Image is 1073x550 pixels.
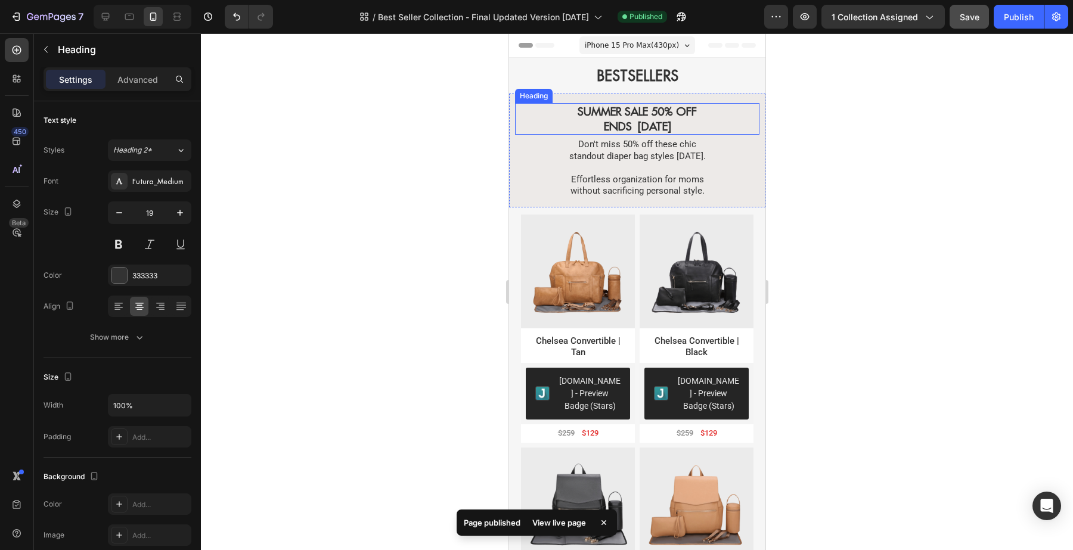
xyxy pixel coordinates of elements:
div: Size [44,204,75,220]
a: Classic Diaper Backpack | Black [12,414,126,528]
div: Futura_Medium [132,176,188,187]
div: Add... [132,499,188,510]
button: Publish [994,5,1044,29]
div: Width [44,400,63,411]
button: Heading 2* [108,139,191,161]
p: Advanced [117,73,158,86]
div: Padding [44,431,71,442]
div: Font [44,176,58,187]
a: Classic Diaper Backpack | Tan [131,414,244,528]
div: Color [44,499,62,509]
div: Align [44,299,77,315]
div: 450 [11,127,29,136]
div: Background [44,469,101,485]
span: / [373,11,376,23]
span: Best Seller Collection - Final Updated Version [DATE] [378,11,589,23]
div: 333333 [132,271,188,281]
span: Heading 2* [113,145,152,156]
img: Classic Diaper Backpack | Tan - Diaper Bag by Hannah and Henry USA [131,414,244,528]
div: Beta [9,218,29,228]
div: Open Intercom Messenger [1032,492,1061,520]
div: Add... [132,530,188,541]
div: Publish [1004,11,1034,23]
p: Page published [464,517,520,529]
span: 1 collection assigned [832,11,918,23]
p: Heading [58,42,187,57]
div: Size [44,369,75,386]
p: Settings [59,73,92,86]
span: Save [960,12,979,22]
div: Color [44,270,62,281]
button: Show more [44,327,191,348]
div: View live page [525,514,593,531]
div: Text style [44,115,76,126]
p: 7 [78,10,83,24]
input: Auto [108,394,191,416]
button: Save [950,5,989,29]
div: Add... [132,432,188,443]
img: Classic Diaper Backpack | Black - Diaper Bag by Hannah and Henry USA [12,414,126,528]
div: Image [44,530,64,540]
button: 7 [5,5,89,29]
button: 1 collection assigned [821,5,945,29]
iframe: Design area [509,33,765,550]
span: Published [629,11,662,22]
div: Undo/Redo [225,5,273,29]
div: Styles [44,145,64,156]
div: Show more [90,331,145,343]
